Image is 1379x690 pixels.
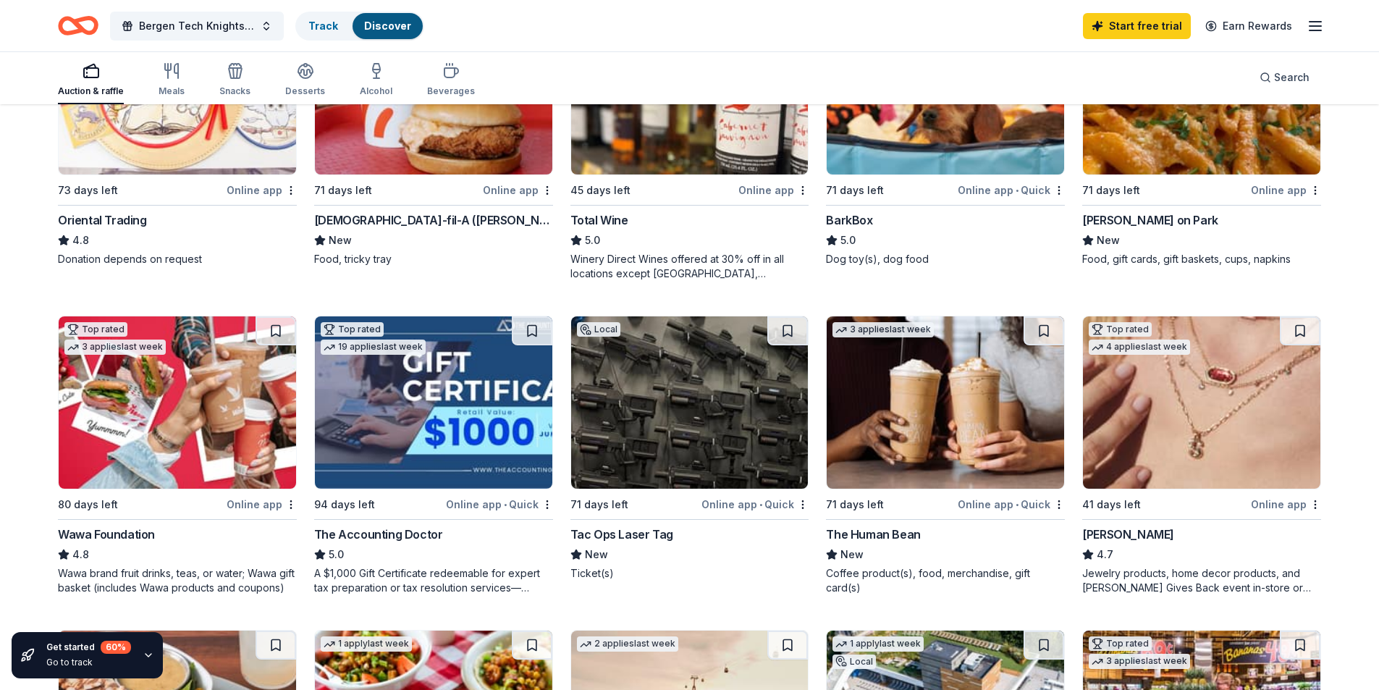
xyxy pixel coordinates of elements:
div: Snacks [219,85,250,97]
button: Desserts [285,56,325,104]
div: Online app Quick [958,181,1065,199]
img: Image for The Accounting Doctor [315,316,552,489]
div: 60 % [101,641,131,654]
div: 73 days left [58,182,118,199]
div: [PERSON_NAME] [1082,526,1174,543]
a: Image for Total WineTop rated4 applieslast week45 days leftOnline appTotal Wine5.0Winery Direct W... [570,1,809,281]
div: Top rated [321,322,384,337]
div: Online app [1251,181,1321,199]
div: 94 days left [314,496,375,513]
div: 80 days left [58,496,118,513]
button: Auction & raffle [58,56,124,104]
div: BarkBox [826,211,872,229]
span: • [1016,499,1019,510]
div: The Accounting Doctor [314,526,443,543]
span: New [1097,232,1120,249]
div: [DEMOGRAPHIC_DATA]-fil-A ([PERSON_NAME]) [314,211,553,229]
span: 4.8 [72,546,89,563]
a: Image for The Accounting DoctorTop rated19 applieslast week94 days leftOnline app•QuickThe Accoun... [314,316,553,595]
span: Search [1274,69,1310,86]
a: Earn Rewards [1197,13,1301,39]
div: Food, tricky tray [314,252,553,266]
span: New [840,546,864,563]
div: 3 applies last week [64,340,166,355]
button: Bergen Tech Knights Softball [110,12,284,41]
div: A $1,000 Gift Certificate redeemable for expert tax preparation or tax resolution services—recipi... [314,566,553,595]
img: Image for Tac Ops Laser Tag [571,316,809,489]
span: • [759,499,762,510]
div: 71 days left [1082,182,1140,199]
div: Get started [46,641,131,654]
a: Discover [364,20,411,32]
div: Online app Quick [446,495,553,513]
div: Total Wine [570,211,628,229]
div: Dog toy(s), dog food [826,252,1065,266]
div: Wawa brand fruit drinks, teas, or water; Wawa gift basket (includes Wawa products and coupons) [58,566,297,595]
div: Desserts [285,85,325,97]
div: 45 days left [570,182,631,199]
div: Local [577,322,620,337]
div: 3 applies last week [832,322,934,337]
div: 2 applies last week [577,636,678,652]
span: 4.7 [1097,546,1113,563]
div: 1 apply last week [832,636,924,652]
div: 3 applies last week [1089,654,1190,669]
div: Top rated [1089,322,1152,337]
div: Jewelry products, home decor products, and [PERSON_NAME] Gives Back event in-store or online (or ... [1082,566,1321,595]
button: Beverages [427,56,475,104]
div: Winery Direct Wines offered at 30% off in all locations except [GEOGRAPHIC_DATA], [GEOGRAPHIC_DAT... [570,252,809,281]
span: 5.0 [329,546,344,563]
span: 5.0 [840,232,856,249]
div: 71 days left [826,496,884,513]
div: 71 days left [570,496,628,513]
button: Snacks [219,56,250,104]
div: Food, gift cards, gift baskets, cups, napkins [1082,252,1321,266]
a: Track [308,20,338,32]
div: Online app [738,181,809,199]
div: 41 days left [1082,496,1141,513]
span: 5.0 [585,232,600,249]
a: Image for Chick-fil-A (Ramsey)Local71 days leftOnline app[DEMOGRAPHIC_DATA]-fil-A ([PERSON_NAME])... [314,1,553,266]
a: Image for Kendra ScottTop rated4 applieslast week41 days leftOnline app[PERSON_NAME]4.7Jewelry pr... [1082,316,1321,595]
div: Local [832,655,876,669]
img: Image for Wawa Foundation [59,316,296,489]
button: Meals [159,56,185,104]
div: Beverages [427,85,475,97]
button: TrackDiscover [295,12,424,41]
div: [PERSON_NAME] on Park [1082,211,1218,229]
div: Online app [1251,495,1321,513]
div: Top rated [1089,636,1152,651]
div: Online app Quick [958,495,1065,513]
span: Bergen Tech Knights Softball [139,17,255,35]
img: Image for The Human Bean [827,316,1064,489]
div: Online app [227,495,297,513]
div: Auction & raffle [58,85,124,97]
div: Ticket(s) [570,566,809,581]
span: New [329,232,352,249]
img: Image for Kendra Scott [1083,316,1320,489]
button: Search [1248,63,1321,92]
a: Start free trial [1083,13,1191,39]
div: Go to track [46,657,131,668]
a: Image for BarkBoxTop rated13 applieslast week71 days leftOnline app•QuickBarkBox5.0Dog toy(s), do... [826,1,1065,266]
span: New [585,546,608,563]
a: Image for Tac Ops Laser TagLocal71 days leftOnline app•QuickTac Ops Laser TagNewTicket(s) [570,316,809,581]
a: Image for Oriental TradingTop rated8 applieslast week73 days leftOnline appOriental Trading4.8Don... [58,1,297,266]
div: 4 applies last week [1089,340,1190,355]
span: • [1016,185,1019,196]
div: Coffee product(s), food, merchandise, gift card(s) [826,566,1065,595]
a: Image for The Human Bean3 applieslast week71 days leftOnline app•QuickThe Human BeanNewCoffee pro... [826,316,1065,595]
span: • [504,499,507,510]
div: Tac Ops Laser Tag [570,526,673,543]
a: Image for Wawa FoundationTop rated3 applieslast week80 days leftOnline appWawa Foundation4.8Wawa ... [58,316,297,595]
div: The Human Bean [826,526,920,543]
div: 71 days left [314,182,372,199]
div: 19 applies last week [321,340,426,355]
button: Alcohol [360,56,392,104]
span: 4.8 [72,232,89,249]
a: Home [58,9,98,43]
div: Meals [159,85,185,97]
div: Alcohol [360,85,392,97]
div: Online app [483,181,553,199]
div: Online app Quick [701,495,809,513]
